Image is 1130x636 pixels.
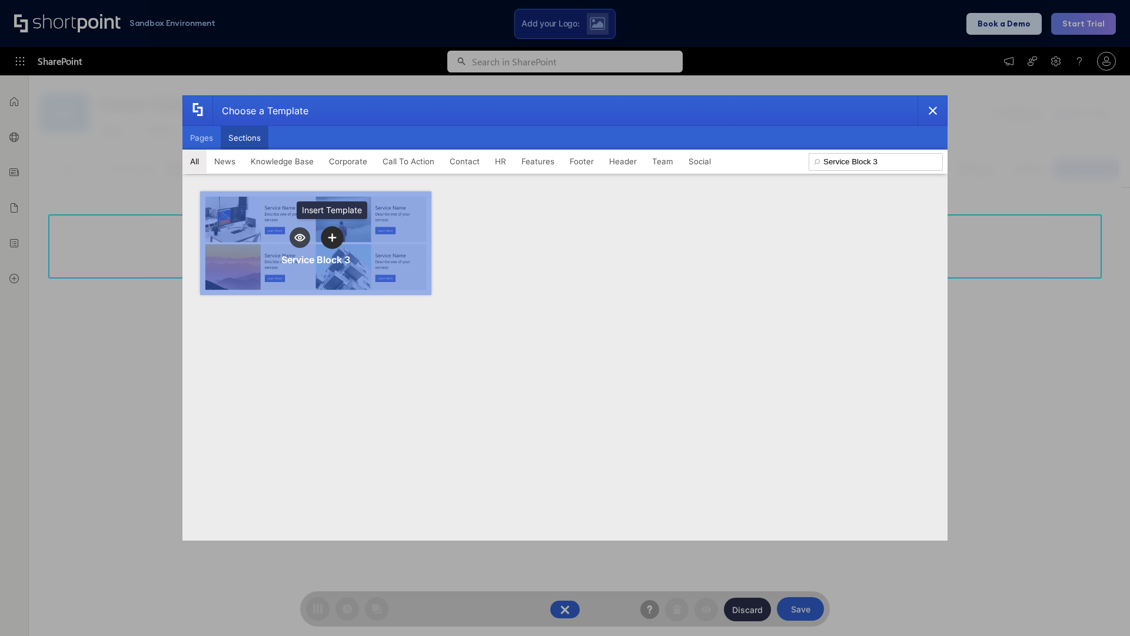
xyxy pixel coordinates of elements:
button: Features [514,150,562,173]
button: Corporate [321,150,375,173]
iframe: Chat Widget [1071,579,1130,636]
div: Service Block 3 [281,254,350,266]
button: Header [601,150,644,173]
button: Team [644,150,681,173]
button: Social [681,150,719,173]
button: Call To Action [375,150,442,173]
div: Choose a Template [212,96,308,125]
button: HR [487,150,514,173]
button: Footer [562,150,601,173]
div: template selector [182,95,948,541]
button: News [207,150,243,173]
button: Pages [182,126,221,150]
button: Contact [442,150,487,173]
input: Search [809,153,943,171]
button: All [182,150,207,173]
button: Sections [221,126,268,150]
button: Knowledge Base [243,150,321,173]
